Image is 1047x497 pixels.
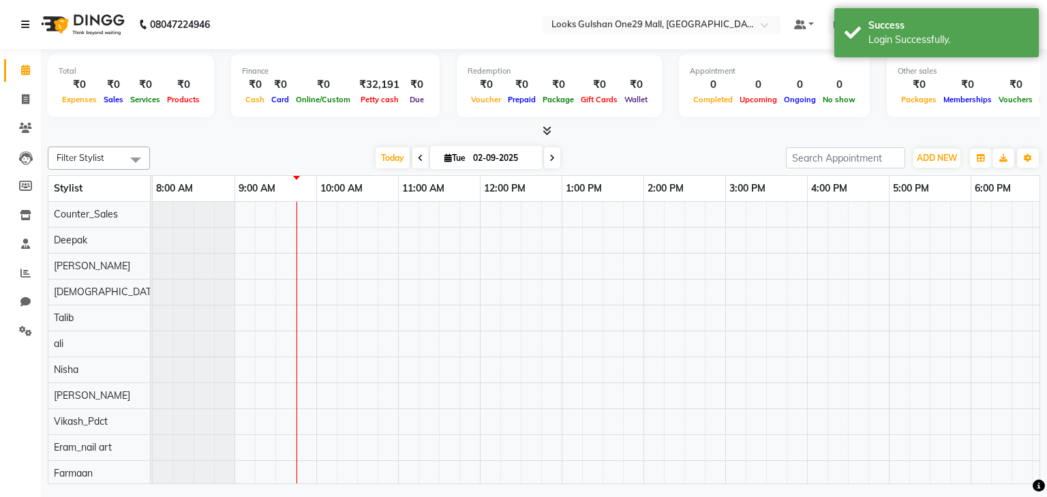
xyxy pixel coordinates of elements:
[621,77,651,93] div: ₹0
[890,179,932,198] a: 5:00 PM
[54,260,130,272] span: [PERSON_NAME]
[690,77,736,93] div: 0
[468,77,504,93] div: ₹0
[54,337,63,350] span: ali
[292,77,354,93] div: ₹0
[242,65,429,77] div: Finance
[59,95,100,104] span: Expenses
[690,95,736,104] span: Completed
[100,77,127,93] div: ₹0
[577,95,621,104] span: Gift Cards
[868,18,1029,33] div: Success
[808,179,851,198] a: 4:00 PM
[59,65,203,77] div: Total
[127,95,164,104] span: Services
[539,95,577,104] span: Package
[726,179,769,198] a: 3:00 PM
[468,65,651,77] div: Redemption
[621,95,651,104] span: Wallet
[54,234,87,246] span: Deepak
[406,95,427,104] span: Due
[164,95,203,104] span: Products
[376,147,410,168] span: Today
[405,77,429,93] div: ₹0
[868,33,1029,47] div: Login Successfully.
[399,179,448,198] a: 11:00 AM
[100,95,127,104] span: Sales
[54,312,74,324] span: Talib
[819,95,859,104] span: No show
[127,77,164,93] div: ₹0
[940,95,995,104] span: Memberships
[819,77,859,93] div: 0
[292,95,354,104] span: Online/Custom
[54,389,130,402] span: [PERSON_NAME]
[150,5,210,44] b: 08047224946
[469,148,537,168] input: 2025-09-02
[357,95,402,104] span: Petty cash
[898,77,940,93] div: ₹0
[317,179,366,198] a: 10:00 AM
[54,208,118,220] span: Counter_Sales
[644,179,687,198] a: 2:00 PM
[59,77,100,93] div: ₹0
[504,77,539,93] div: ₹0
[577,77,621,93] div: ₹0
[57,152,104,163] span: Filter Stylist
[54,363,78,376] span: Nisha
[971,179,1014,198] a: 6:00 PM
[917,153,957,163] span: ADD NEW
[562,179,605,198] a: 1:00 PM
[780,95,819,104] span: Ongoing
[268,95,292,104] span: Card
[153,179,196,198] a: 8:00 AM
[35,5,128,44] img: logo
[995,95,1036,104] span: Vouchers
[441,153,469,163] span: Tue
[780,77,819,93] div: 0
[242,95,268,104] span: Cash
[898,95,940,104] span: Packages
[242,77,268,93] div: ₹0
[913,149,960,168] button: ADD NEW
[736,77,780,93] div: 0
[54,182,82,194] span: Stylist
[354,77,405,93] div: ₹32,191
[539,77,577,93] div: ₹0
[481,179,529,198] a: 12:00 PM
[786,147,905,168] input: Search Appointment
[54,441,112,453] span: Eram_nail art
[164,77,203,93] div: ₹0
[268,77,292,93] div: ₹0
[940,77,995,93] div: ₹0
[54,286,160,298] span: [DEMOGRAPHIC_DATA]
[504,95,539,104] span: Prepaid
[690,65,859,77] div: Appointment
[54,415,108,427] span: Vikash_Pdct
[995,77,1036,93] div: ₹0
[736,95,780,104] span: Upcoming
[468,95,504,104] span: Voucher
[54,467,93,479] span: Farmaan
[235,179,279,198] a: 9:00 AM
